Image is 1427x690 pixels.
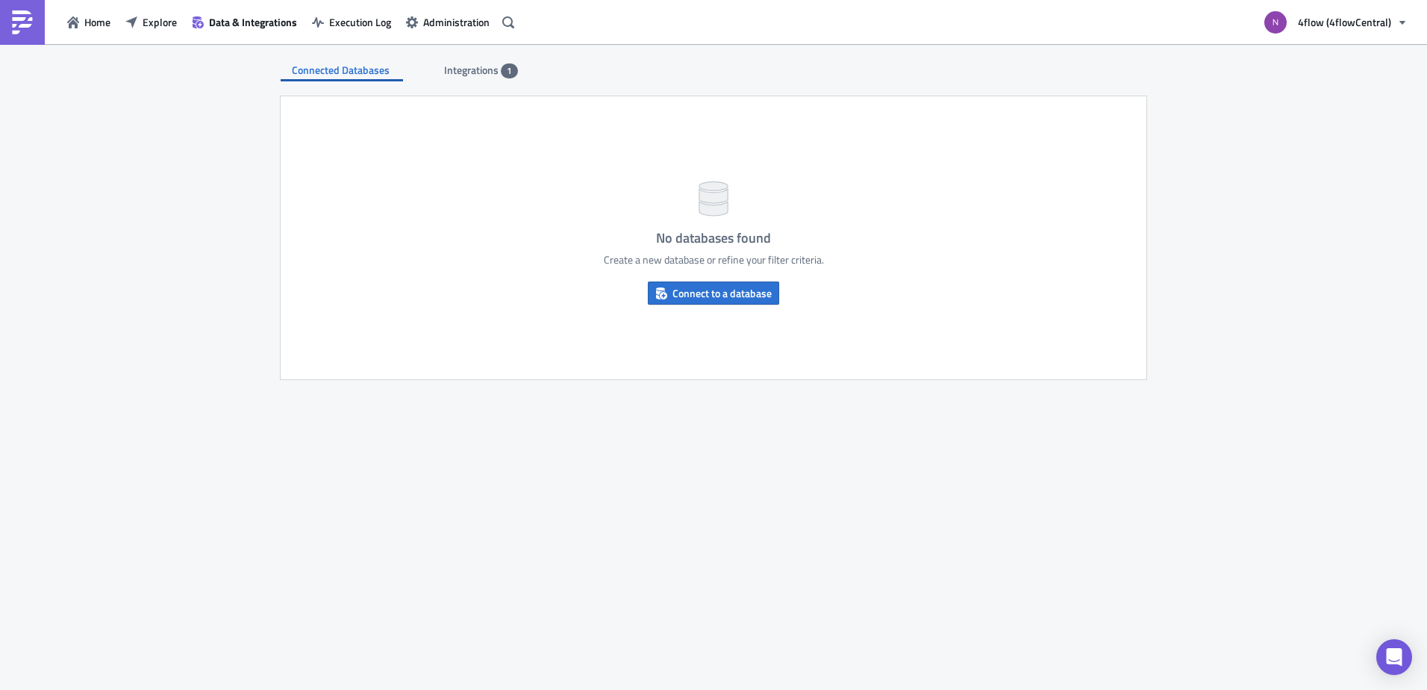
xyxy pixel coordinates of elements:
button: Data & Integrations [184,10,305,34]
h4: No databases found [604,231,824,246]
span: Home [84,14,110,30]
button: Administration [399,10,497,34]
button: 4flow (4flowCentral) [1255,6,1416,39]
span: Connected Databases [292,62,392,78]
span: Administration [423,14,490,30]
button: Home [60,10,118,34]
span: Integrations [444,62,501,78]
span: Connect to a database [672,285,772,301]
div: Create a new database or refine your filter criteria. [604,253,824,267]
span: Explore [143,14,177,30]
button: Execution Log [305,10,399,34]
button: Explore [118,10,184,34]
button: Connect to a database [648,282,779,305]
img: Avatar [1263,10,1288,35]
div: Open Intercom Messenger [1376,639,1412,675]
img: PushMetrics [10,10,34,34]
span: 1 [507,65,512,77]
span: Execution Log [329,14,391,30]
span: 4flow (4flowCentral) [1298,14,1391,30]
span: Data & Integrations [209,14,297,30]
